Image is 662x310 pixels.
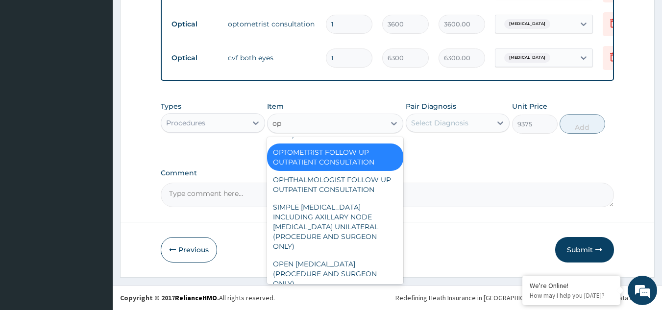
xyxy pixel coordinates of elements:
[267,255,403,292] div: OPEN [MEDICAL_DATA] (PROCEDURE AND SURGEON ONLY)
[395,293,655,303] div: Redefining Heath Insurance in [GEOGRAPHIC_DATA] using Telemedicine and Data Science!
[223,14,321,34] td: optometrist consultation
[51,55,165,68] div: Chat with us now
[175,293,217,302] a: RelianceHMO
[161,5,184,28] div: Minimize live chat window
[113,285,662,310] footer: All rights reserved.
[161,102,181,111] label: Types
[555,237,614,262] button: Submit
[5,206,187,240] textarea: Type your message and hit 'Enter'
[530,291,613,300] p: How may I help you today?
[161,169,614,177] label: Comment
[504,19,550,29] span: [MEDICAL_DATA]
[167,15,223,33] td: Optical
[504,53,550,63] span: [MEDICAL_DATA]
[512,101,547,111] label: Unit Price
[406,101,456,111] label: Pair Diagnosis
[267,143,403,171] div: OPTOMETRIST FOLLOW UP OUTPATIENT CONSULTATION
[411,118,468,128] div: Select Diagnosis
[57,93,135,191] span: We're online!
[161,237,217,262] button: Previous
[560,114,605,134] button: Add
[530,281,613,290] div: We're Online!
[18,49,40,73] img: d_794563401_company_1708531726252_794563401
[267,171,403,198] div: OPHTHALMOLOGIST FOLLOW UP OUTPATIENT CONSULTATION
[223,48,321,68] td: cvf both eyes
[267,198,403,255] div: SIMPLE [MEDICAL_DATA] INCLUDING AXILLARY NODE [MEDICAL_DATA] UNILATERAL (PROCEDURE AND SURGEON ONLY)
[167,49,223,67] td: Optical
[166,118,205,128] div: Procedures
[120,293,219,302] strong: Copyright © 2017 .
[267,101,284,111] label: Item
